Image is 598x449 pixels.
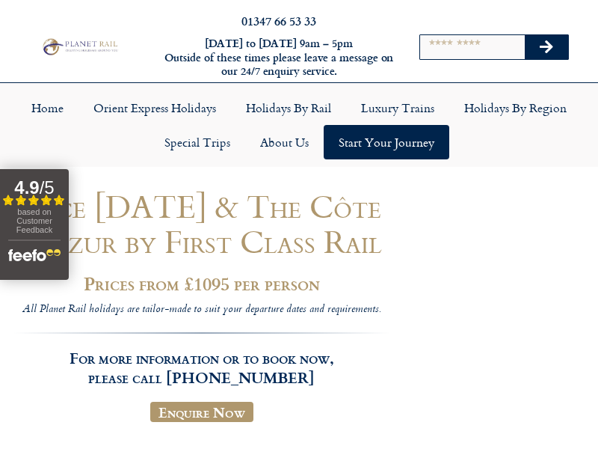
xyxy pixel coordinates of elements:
h2: Prices from £1095 per person [13,273,390,293]
h1: Nice [DATE] & The Côte d’Azur by First Class Rail [13,189,390,260]
button: Search [525,35,568,59]
a: About Us [245,125,324,159]
a: Home [16,91,78,125]
h6: [DATE] to [DATE] 9am – 5pm Outside of these times please leave a message on our 24/7 enquiry serv... [163,37,395,79]
a: Start your Journey [324,125,449,159]
a: Enquire Now [150,402,253,423]
h3: For more information or to book now, please call [PHONE_NUMBER] [13,332,390,388]
a: Holidays by Region [449,91,582,125]
a: Orient Express Holidays [78,91,231,125]
a: Luxury Trains [346,91,449,125]
i: All Planet Rail holidays are tailor-made to suit your departure dates and requirements. [22,301,380,319]
img: Planet Rail Train Holidays Logo [40,37,120,56]
nav: Menu [7,91,591,159]
a: Special Trips [149,125,245,159]
a: 01347 66 53 33 [241,12,316,29]
a: Holidays by Rail [231,91,346,125]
